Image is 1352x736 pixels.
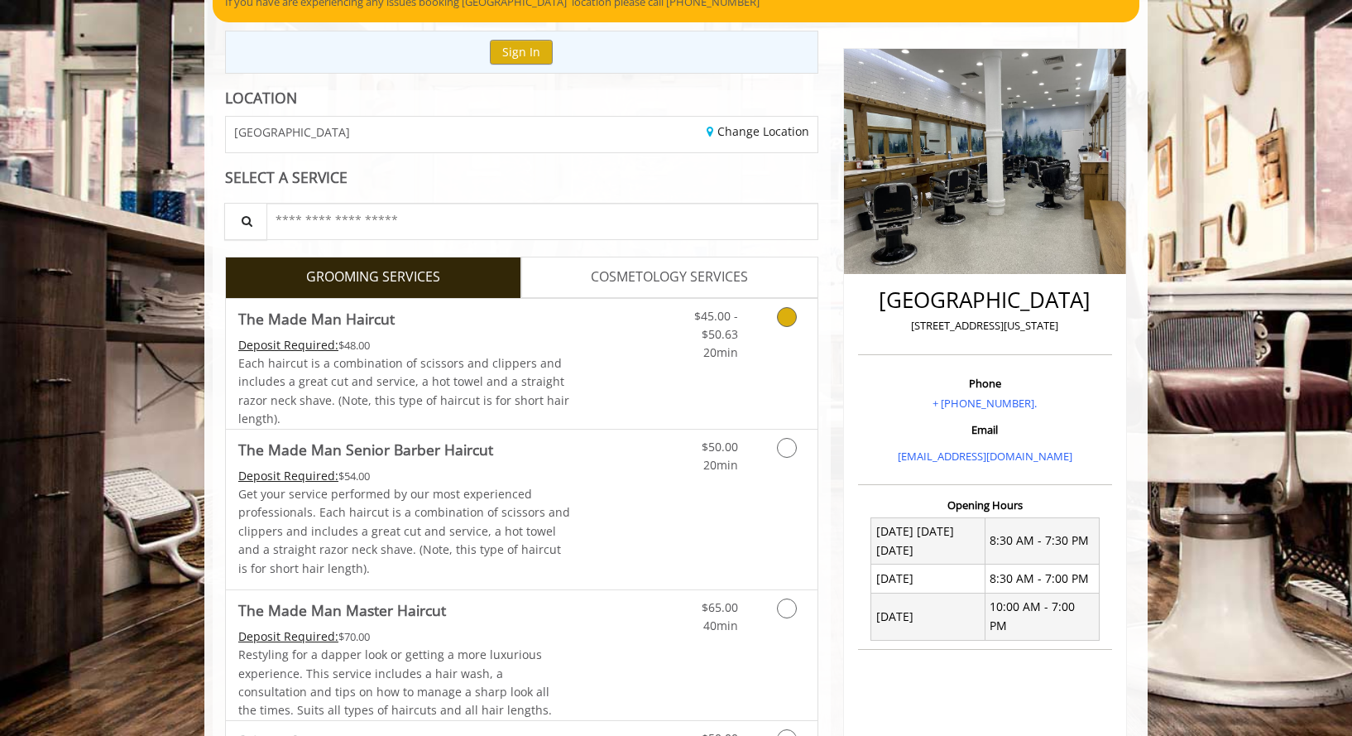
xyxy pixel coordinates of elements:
[702,599,738,615] span: $65.00
[238,307,395,330] b: The Made Man Haircut
[985,565,1099,593] td: 8:30 AM - 7:00 PM
[702,439,738,455] span: $50.00
[694,308,738,342] span: $45.00 - $50.63
[871,593,985,640] td: [DATE]
[898,449,1072,464] a: [EMAIL_ADDRESS][DOMAIN_NAME]
[862,378,1108,389] h3: Phone
[862,424,1108,435] h3: Email
[238,336,571,354] div: $48.00
[238,467,571,485] div: $54.00
[238,468,338,483] span: This service needs some Advance to be paid before we block your appointment
[703,457,738,473] span: 20min
[985,517,1099,565] td: 8:30 AM - 7:30 PM
[238,628,338,644] span: This service needs some Advance to be paid before we block your appointment
[862,288,1108,312] h2: [GEOGRAPHIC_DATA]
[234,126,350,138] span: [GEOGRAPHIC_DATA]
[985,593,1099,640] td: 10:00 AM - 7:00 PM
[224,203,267,240] button: Service Search
[932,396,1037,411] a: + [PHONE_NUMBER].
[591,267,748,288] span: COSMETOLOGY SERVICES
[238,485,571,578] p: Get your service performed by our most experienced professionals. Each haircut is a combination o...
[703,344,738,360] span: 20min
[306,267,440,288] span: GROOMING SERVICES
[238,599,446,622] b: The Made Man Master Haircut
[707,123,809,139] a: Change Location
[238,337,338,353] span: This service needs some Advance to be paid before we block your appointment
[858,499,1112,511] h3: Opening Hours
[871,517,985,565] td: [DATE] [DATE] [DATE]
[238,647,552,718] span: Restyling for a dapper look or getting a more luxurious experience. This service includes a hair ...
[871,565,985,593] td: [DATE]
[238,628,571,646] div: $70.00
[703,618,738,633] span: 40min
[225,88,297,108] b: LOCATION
[490,40,553,64] button: Sign In
[238,438,493,461] b: The Made Man Senior Barber Haircut
[238,355,569,426] span: Each haircut is a combination of scissors and clippers and includes a great cut and service, a ho...
[862,317,1108,334] p: [STREET_ADDRESS][US_STATE]
[225,170,818,185] div: SELECT A SERVICE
